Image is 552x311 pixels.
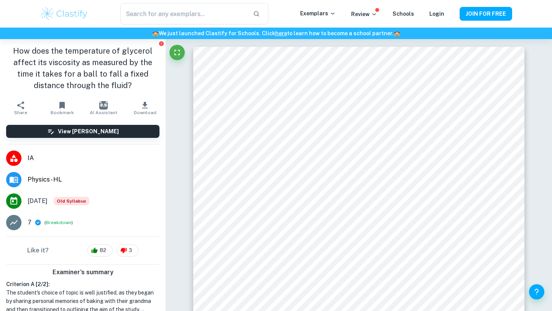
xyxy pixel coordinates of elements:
[54,197,89,205] div: Starting from the May 2025 session, the Physics IA requirements have changed. It's OK to refer to...
[6,45,159,91] h1: How does the temperature of glycerol affect its viscosity as measured by the time it takes for a ...
[300,9,336,18] p: Exemplars
[117,244,139,257] div: 3
[158,41,164,46] button: Report issue
[58,127,119,136] h6: View [PERSON_NAME]
[14,110,27,115] span: Share
[83,97,124,119] button: AI Assistant
[393,11,414,17] a: Schools
[99,101,108,110] img: AI Assistant
[134,110,156,115] span: Download
[90,110,117,115] span: AI Assistant
[120,3,247,25] input: Search for any exemplars...
[2,29,550,38] h6: We just launched Clastify for Schools. Click to learn how to become a school partner.
[41,97,83,119] button: Bookmark
[54,197,89,205] span: Old Syllabus
[152,30,159,36] span: 🏫
[169,45,185,60] button: Fullscreen
[6,125,159,138] button: View [PERSON_NAME]
[27,246,49,255] h6: Like it?
[275,30,287,36] a: here
[351,10,377,18] p: Review
[46,219,71,226] button: Breakdown
[51,110,74,115] span: Bookmark
[28,196,48,206] span: [DATE]
[429,11,444,17] a: Login
[95,247,110,254] span: 82
[6,280,159,288] h6: Criterion A [ 2 / 2 ]:
[28,154,159,163] span: IA
[3,268,163,277] h6: Examiner's summary
[28,218,31,227] p: 7
[124,97,166,119] button: Download
[44,219,73,226] span: ( )
[28,175,159,184] span: Physics - HL
[460,7,512,21] button: JOIN FOR FREE
[40,6,89,21] img: Clastify logo
[125,247,136,254] span: 3
[394,30,400,36] span: 🏫
[529,284,544,300] button: Help and Feedback
[87,244,113,257] div: 82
